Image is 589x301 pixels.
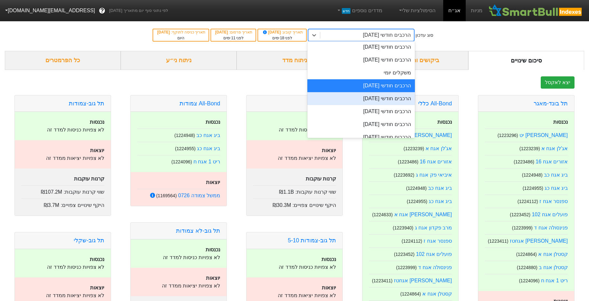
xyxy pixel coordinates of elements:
[510,238,568,244] a: [PERSON_NAME] אגחטז
[214,35,252,41] div: לפני ימים
[394,212,452,217] a: [PERSON_NAME] אגח א
[180,100,220,107] a: All-Bond צמודות
[322,257,336,262] strong: נכנסות
[512,225,533,230] small: ( 1223999 )
[74,176,104,181] strong: קרנות עוקבות
[206,180,220,185] strong: יוצאות
[522,172,543,178] small: ( 1224948 )
[21,126,104,134] p: לא צפויות כניסות למדד זה
[306,176,336,181] strong: קרנות עוקבות
[488,238,509,244] small: ( 1223411 )
[174,133,195,138] small: ( 1224948 )
[177,36,184,40] span: היום
[261,29,303,35] div: תאריך קובע :
[206,275,220,281] strong: יוצאות
[534,225,568,230] a: פנינסולה אגח ד
[420,159,452,164] a: אזורים אגח 16
[21,199,104,209] div: היקף שינויים צפויים :
[307,79,415,92] div: הרכבים חודשי [DATE]
[44,202,60,208] span: ₪3.7M
[175,146,196,151] small: ( 1224955 )
[518,199,538,204] small: ( 1224112 )
[406,186,427,191] small: ( 1224948 )
[261,35,303,41] div: לפני ימים
[137,254,220,261] p: לא צפויות כניסות למדד זה
[523,186,543,191] small: ( 1224955 )
[394,252,415,257] small: ( 1223452 )
[416,251,452,257] a: פועלים אגח 102
[69,100,104,107] a: תל גוב-צמודות
[498,133,518,138] small: ( 1223296 )
[21,154,104,162] p: לא צפויות יציאות ממדד זה
[307,53,415,66] div: הרכבים חודשי [DATE]
[514,159,534,164] small: ( 1223486 )
[418,265,452,270] a: פנינסולה אגח ד
[402,238,422,244] small: ( 1224112 )
[545,185,568,191] a: ביג אגח כג
[536,159,568,164] a: אזורים אגח 16
[424,238,452,244] a: ספנסר אגח ז
[544,172,568,178] a: ביג אגח כב
[307,105,415,118] div: הרכבים חודשי [DATE]
[517,265,538,270] small: ( 1224880 )
[395,4,438,17] a: הסימולציות שלי
[279,189,294,195] span: ₪1.1B
[21,263,104,271] p: לא צפויות כניסות למדד זה
[307,92,415,105] div: הרכבים חודשי [DATE]
[100,6,104,15] span: ?
[418,100,452,107] a: All-Bond כללי
[253,292,336,299] p: לא צפויות יציאות ממדד זה
[415,225,452,230] a: מרב פקדון אגח ג
[519,278,539,283] small: ( 1224096 )
[307,41,415,53] div: הרכבים חודשי [DATE]
[400,291,421,296] small: ( 1224864 )
[90,148,104,153] strong: יוצאות
[237,51,352,70] div: ניתוח מדד
[539,265,568,270] a: קסטלן אגח ב
[307,66,415,79] div: משקלים יומי
[176,228,220,234] a: תל גוב-לא צמודות
[253,154,336,162] p: לא צפויות יציאות ממדד זה
[90,257,104,262] strong: נכנסות
[206,247,220,252] strong: נכנסות
[206,119,220,125] strong: נכנסות
[394,172,414,178] small: ( 1223692 )
[393,225,413,230] small: ( 1223940 )
[21,292,104,299] p: לא צפויות יציאות ממדד זה
[197,146,220,151] a: ביג אגח כג
[468,51,584,70] div: סיכום שינויים
[253,126,336,134] p: לא צפויות כניסות למדד זה
[109,7,168,14] span: לפי נתוני סוף יום מתאריך [DATE]
[519,132,568,138] a: [PERSON_NAME] יט
[539,199,568,204] a: ספנסר אגח ז
[74,237,104,244] a: תל גוב-שקלי
[553,119,568,125] strong: נכנסות
[404,132,452,138] a: [PERSON_NAME] יט
[437,119,452,125] strong: נכנסות
[425,146,452,151] a: אג'לן אגח א
[334,4,385,17] a: מדדים נוספיםחדש
[519,146,540,151] small: ( 1223239 )
[273,202,291,208] span: ₪30.3M
[396,265,417,270] small: ( 1223999 )
[262,30,282,34] span: [DATE]
[5,51,121,70] div: כל הפרמטרים
[171,159,192,164] small: ( 1224096 )
[541,146,568,151] a: אג'לן אגח א
[510,212,530,217] small: ( 1223452 )
[157,30,171,34] span: [DATE]
[121,51,237,70] div: ניתוח ני״ע
[156,29,205,35] div: תאריך כניסה לתוקף :
[407,199,427,204] small: ( 1224955 )
[193,159,220,164] a: ריט 1 אגח ח
[137,282,220,290] p: לא צפויות יציאות ממדד זה
[214,29,252,35] div: תאריך פרסום :
[428,185,452,191] a: ביג אגח כב
[404,146,424,151] small: ( 1223239 )
[253,185,336,196] div: שווי קרנות עוקבות :
[541,76,575,89] button: יצא לאקסל
[322,148,336,153] strong: יוצאות
[416,32,433,39] div: סוג עדכון
[422,291,452,296] a: קסטלן אגח א
[215,30,229,34] span: [DATE]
